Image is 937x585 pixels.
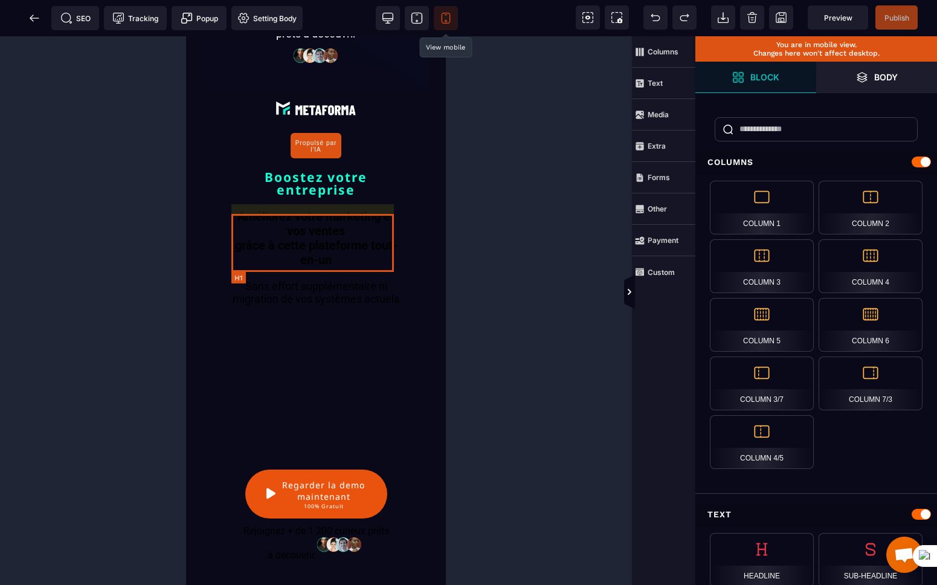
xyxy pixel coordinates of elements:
[701,49,931,57] p: Changes here won't affect desktop.
[819,357,923,410] div: Column 7/3
[769,5,793,30] span: Save
[695,151,937,173] div: Columns
[672,5,697,30] span: Redo
[819,298,923,352] div: Column 6
[819,181,923,234] div: Column 2
[648,236,678,245] strong: Payment
[808,5,868,30] span: Preview
[104,6,167,30] span: Tracking code
[816,62,937,93] span: Open Layers
[632,225,695,256] span: Payment
[884,13,909,22] span: Publish
[710,239,814,293] div: Column 3
[434,6,458,30] span: View mobile
[824,13,852,22] span: Preview
[88,63,172,82] img: e6894688e7183536f91f6cf1769eef69_LOGO_BLANC.png
[710,357,814,410] div: Column 3/7
[643,5,668,30] span: Undo
[605,5,629,30] span: Screenshot
[59,433,201,482] button: Regarder la demo maintenant100% Gratuit
[819,239,923,293] div: Column 4
[740,5,764,30] span: Clear
[648,47,678,56] strong: Columns
[105,97,155,122] button: Propulsé par l'IA
[648,268,675,277] strong: Custom
[632,193,695,225] span: Other
[632,256,695,288] span: Custom Block
[632,162,695,193] span: Forms
[648,79,663,88] strong: Text
[22,6,47,30] span: Back
[632,131,695,162] span: Extra
[648,141,666,150] strong: Extra
[576,5,600,30] span: View components
[45,173,214,231] h1: Améliorez votre marketing et vos ventes grâce à cette plateforme tout-en-un
[60,12,91,24] span: SEO
[129,500,179,516] img: 32586e8465b4242308ef789b458fc82f_community-people.png
[632,36,695,68] span: Columns
[710,181,814,234] div: Column 1
[632,68,695,99] span: Text
[875,5,918,30] span: Save
[695,62,816,93] span: Open Blocks
[105,7,155,27] img: 32586e8465b4242308ef789b458fc82f_community-people.png
[632,99,695,131] span: Media
[376,6,400,30] span: View desktop
[45,132,214,163] p: Boostez votre entreprise
[701,40,931,49] p: You are in mobile view.
[231,6,303,30] span: Favicon
[711,5,735,30] span: Open Import Webpage
[648,110,669,119] strong: Media
[51,6,99,30] span: Seo meta data
[405,6,429,30] span: View tablet
[181,12,218,24] span: Popup
[648,204,667,213] strong: Other
[648,173,670,182] strong: Forms
[237,12,297,24] span: Setting Body
[172,6,227,30] span: Create Alert Modal
[874,73,898,82] strong: Body
[112,12,158,24] span: Tracking
[47,244,213,269] text: Sans effort supplémentaire ni migration de vos systèmes actuels
[57,489,203,525] text: Rejoignez + de 1 200 curieux prêts à découvrir
[695,274,707,311] span: Toggle Views
[750,73,779,82] strong: Block
[886,537,923,573] div: Mở cuộc trò chuyện
[710,298,814,352] div: Column 5
[710,415,814,469] div: Column 4/5
[695,503,937,526] div: Text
